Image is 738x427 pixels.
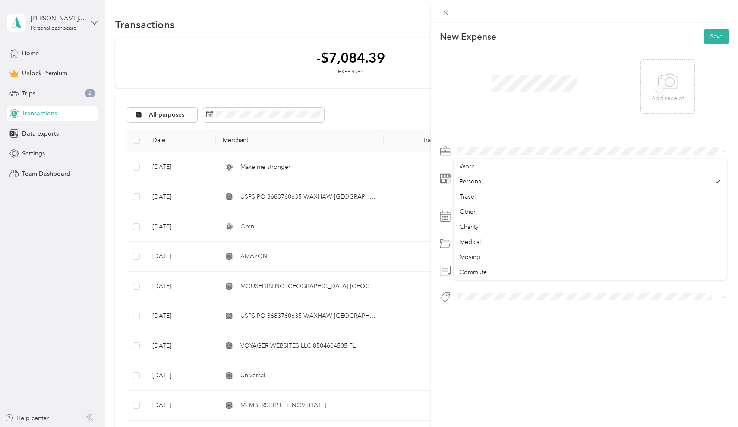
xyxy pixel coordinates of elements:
p: New Expense [440,31,496,43]
span: Medical [460,238,481,246]
span: Moving [460,253,480,261]
span: Commute [460,269,487,276]
iframe: Everlance-gr Chat Button Frame [690,379,738,427]
span: + [656,85,663,92]
span: Personal [460,178,483,185]
span: Travel [460,193,476,200]
span: Charity [460,223,479,231]
button: Save [704,29,729,44]
span: Other [460,208,476,215]
p: Add receipt [651,94,684,103]
span: Work [460,163,474,170]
